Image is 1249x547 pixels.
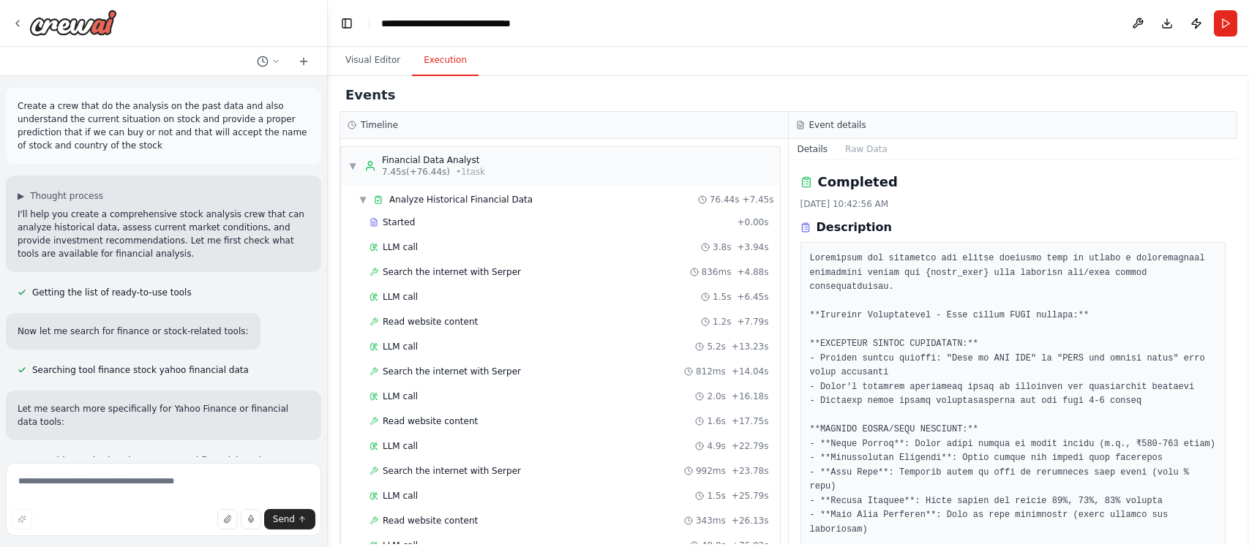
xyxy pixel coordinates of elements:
[382,166,450,178] span: 7.45s (+76.44s)
[737,241,768,253] span: + 3.94s
[800,198,1226,210] div: [DATE] 10:42:56 AM
[383,291,418,303] span: LLM call
[737,266,768,278] span: + 4.88s
[18,402,310,429] p: Let me search more specifically for Yahoo Finance or financial data tools:
[383,216,415,228] span: Started
[383,316,478,328] span: Read website content
[817,219,892,236] h3: Description
[30,190,103,202] span: Thought process
[389,194,533,205] span: Analyze Historical Financial Data
[18,190,24,202] span: ▶
[348,160,357,172] span: ▼
[361,119,398,131] h3: Timeline
[707,341,725,352] span: 5.2s
[383,341,418,352] span: LLM call
[383,391,418,402] span: LLM call
[32,364,249,376] span: Searching tool finance stock yahoo financial data
[456,166,485,178] span: • 1 task
[383,515,478,527] span: Read website content
[737,291,768,303] span: + 6.45s
[32,287,192,298] span: Getting the list of ready-to-use tools
[264,509,315,529] button: Send
[251,53,286,70] button: Switch to previous chat
[696,515,726,527] span: 343ms
[742,194,773,205] span: + 7.45s
[383,241,418,253] span: LLM call
[732,515,769,527] span: + 26.13s
[732,341,769,352] span: + 13.23s
[737,216,768,228] span: + 0.00s
[732,391,769,402] span: + 16.18s
[710,194,740,205] span: 76.44s
[732,490,769,502] span: + 25.79s
[412,45,479,76] button: Execution
[383,440,418,452] span: LLM call
[737,316,768,328] span: + 7.79s
[713,241,731,253] span: 3.8s
[696,465,726,477] span: 992ms
[836,139,896,159] button: Raw Data
[732,440,769,452] span: + 22.79s
[359,194,367,205] span: ▼
[12,509,32,529] button: Improve this prompt
[29,10,117,36] img: Logo
[809,119,866,131] h3: Event details
[292,53,315,70] button: Start a new chat
[383,415,478,427] span: Read website content
[732,465,769,477] span: + 23.78s
[18,190,103,202] button: ▶Thought process
[818,172,898,192] h2: Completed
[383,266,521,278] span: Search the internet with Serper
[707,415,725,427] span: 1.6s
[18,325,249,338] p: Now let me search for finance or stock-related tools:
[789,139,837,159] button: Details
[345,85,395,105] h2: Events
[337,13,357,34] button: Hide left sidebar
[383,465,521,477] span: Search the internet with Serper
[217,509,238,529] button: Upload files
[18,208,310,260] p: I'll help you create a comprehensive stock analysis crew that can analyze historical data, assess...
[732,366,769,377] span: + 14.04s
[383,490,418,502] span: LLM call
[713,316,731,328] span: 1.2s
[383,366,521,377] span: Search the internet with Serper
[702,266,732,278] span: 836ms
[696,366,726,377] span: 812ms
[732,415,769,427] span: + 17.75s
[707,490,725,502] span: 1.5s
[713,291,731,303] span: 1.5s
[273,513,295,525] span: Send
[707,391,725,402] span: 2.0s
[334,45,412,76] button: Visual Editor
[18,99,310,152] p: Create a crew that do the analysis on the past data and also understand the current situation on ...
[382,154,485,166] div: Financial Data Analyst
[241,509,261,529] button: Click to speak your automation idea
[707,440,725,452] span: 4.9s
[32,455,277,467] span: Searching tool YahooFinanceNewsTool financial markets
[381,16,511,31] nav: breadcrumb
